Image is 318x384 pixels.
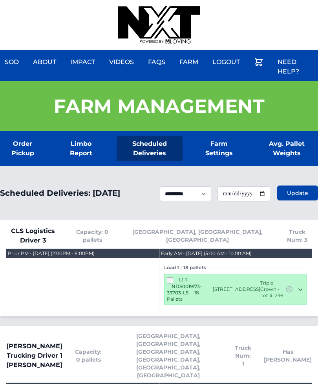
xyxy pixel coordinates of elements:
a: Videos [104,53,139,72]
span: NDS0019173-33703-LS [167,283,202,296]
span: Has [PERSON_NAME] [264,348,312,364]
div: Early AM - [DATE] (5:00 AM - 10:00 AM) [161,250,252,257]
a: Logout [208,53,245,72]
button: Update [277,186,318,200]
a: Farm [175,53,203,72]
span: Capacity: 0 pallets [73,228,112,244]
span: [GEOGRAPHIC_DATA], [GEOGRAPHIC_DATA], [GEOGRAPHIC_DATA] [125,228,270,244]
a: Need Help? [273,53,318,81]
a: Impact [66,53,100,72]
span: Triple Crown - Lot #: 296 [260,280,285,299]
a: Limbo Report [58,136,104,161]
span: [GEOGRAPHIC_DATA], [GEOGRAPHIC_DATA], [GEOGRAPHIC_DATA], [GEOGRAPHIC_DATA], [GEOGRAPHIC_DATA], [G... [114,332,222,379]
a: Avg. Pallet Weights [255,136,318,161]
div: Prior PM - [DATE] (2:00PM - 8:00PM) [8,250,95,257]
h1: Farm Management [54,97,265,116]
span: [PERSON_NAME] Trucking Driver 1 [PERSON_NAME] [6,342,62,370]
span: Update [287,189,308,197]
a: About [28,53,61,72]
span: L1-1 [179,277,187,283]
a: FAQs [143,53,170,72]
span: Truck Num: 3 [283,228,312,244]
span: Truck Num: 1 [235,344,251,367]
a: Farm Settings [195,136,243,161]
span: 18 Pallets [167,290,199,302]
a: Scheduled Deliveries [117,136,183,161]
span: Load 1 - 18 pallets [164,265,209,271]
span: Capacity: 0 pallets [75,348,102,364]
img: nextdaysod.com Logo [118,6,200,44]
span: CLS Logistics Driver 3 [6,226,60,245]
span: [STREET_ADDRESS] [213,286,260,292]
